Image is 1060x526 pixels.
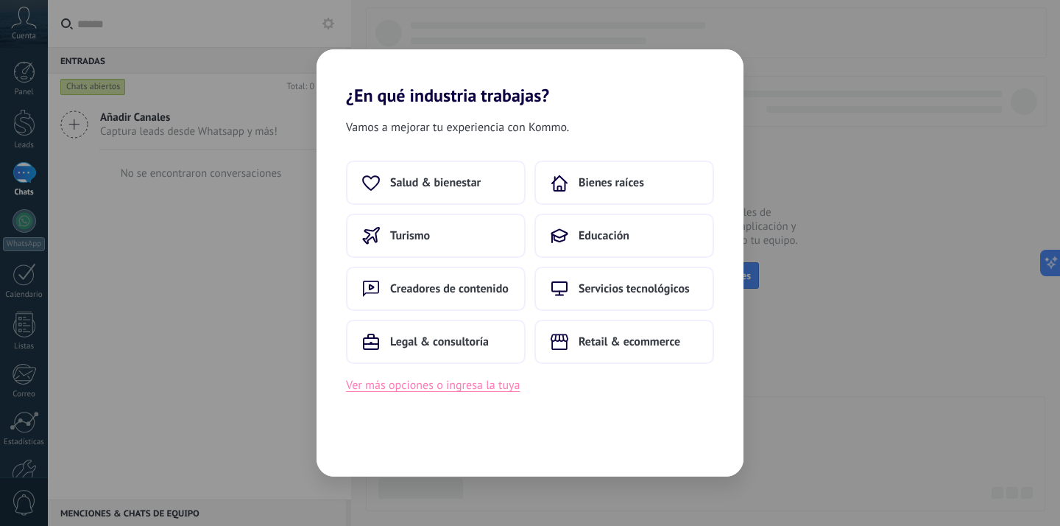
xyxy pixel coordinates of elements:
[346,320,526,364] button: Legal & consultoría
[534,267,714,311] button: Servicios tecnológicos
[317,49,743,106] h2: ¿En qué industria trabajas?
[579,175,644,190] span: Bienes raíces
[346,161,526,205] button: Salud & bienestar
[390,334,489,349] span: Legal & consultoría
[534,161,714,205] button: Bienes raíces
[390,228,430,243] span: Turismo
[579,228,629,243] span: Educación
[579,334,680,349] span: Retail & ecommerce
[346,214,526,258] button: Turismo
[579,281,690,296] span: Servicios tecnológicos
[346,267,526,311] button: Creadores de contenido
[534,214,714,258] button: Educación
[346,118,569,137] span: Vamos a mejorar tu experiencia con Kommo.
[534,320,714,364] button: Retail & ecommerce
[390,175,481,190] span: Salud & bienestar
[390,281,509,296] span: Creadores de contenido
[346,376,520,395] button: Ver más opciones o ingresa la tuya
